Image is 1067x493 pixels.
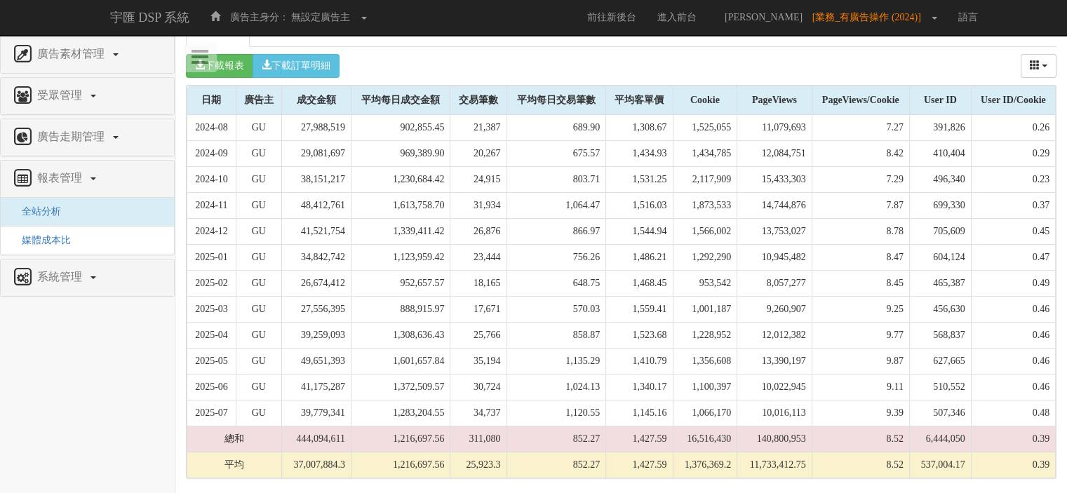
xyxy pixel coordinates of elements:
td: 410,404 [909,141,971,167]
div: PageViews/Cookie [812,86,909,114]
td: 11,079,693 [737,115,812,141]
td: 9.87 [812,349,909,374]
span: [PERSON_NAME] [718,12,810,22]
td: 1,410.79 [606,349,673,374]
td: 1,531.25 [606,167,673,193]
td: 803.71 [506,167,606,193]
td: 1,356,608 [673,349,737,374]
div: Columns [1021,54,1057,78]
td: 1,216,697.56 [351,426,450,452]
span: 全站分析 [11,206,61,217]
td: 510,552 [909,374,971,400]
td: GU [236,245,281,271]
td: 866.97 [506,219,606,245]
td: 31,934 [450,193,506,219]
td: 總和 [187,426,282,452]
td: 7.29 [812,167,909,193]
td: 1,427.59 [606,452,673,478]
td: 1,283,204.55 [351,400,450,426]
td: 8.42 [812,141,909,167]
td: 11,733,412.75 [737,452,812,478]
td: 648.75 [506,271,606,297]
td: GU [236,349,281,374]
td: 13,390,197 [737,349,812,374]
td: 1,427.59 [606,426,673,452]
td: 0.37 [971,193,1055,219]
td: 0.45 [971,219,1055,245]
td: 1,340.17 [606,374,673,400]
td: 21,387 [450,115,506,141]
td: 902,855.45 [351,115,450,141]
td: 1,135.29 [506,349,606,374]
div: 平均每日交易筆數 [507,86,606,114]
td: 9.39 [812,400,909,426]
td: 952,657.57 [351,271,450,297]
td: 10,016,113 [737,400,812,426]
td: 20,267 [450,141,506,167]
div: 平均每日成交金額 [351,86,450,114]
td: 1,230,684.42 [351,167,450,193]
td: 25,923.3 [450,452,506,478]
td: 2025-07 [187,400,236,426]
td: 675.57 [506,141,606,167]
td: 8.45 [812,271,909,297]
td: 0.49 [971,271,1055,297]
td: 1,339,411.42 [351,219,450,245]
td: 10,945,482 [737,245,812,271]
div: Cookie [673,86,737,114]
td: GU [236,400,281,426]
td: 24,915 [450,167,506,193]
td: 140,800,953 [737,426,812,452]
td: 38,151,217 [281,167,351,193]
td: 41,521,754 [281,219,351,245]
td: 0.46 [971,323,1055,349]
td: 15,433,303 [737,167,812,193]
td: 1,873,533 [673,193,737,219]
td: 2,117,909 [673,167,737,193]
td: 35,194 [450,349,506,374]
td: 1,292,290 [673,245,737,271]
td: 2025-02 [187,271,236,297]
button: columns [1021,54,1057,78]
td: 34,842,742 [281,245,351,271]
td: 1,064.47 [506,193,606,219]
td: 7.27 [812,115,909,141]
td: GU [236,167,281,193]
a: 媒體成本比 [11,235,71,245]
td: 2024-11 [187,193,236,219]
td: 2025-01 [187,245,236,271]
td: GU [236,297,281,323]
td: 37,007,884.3 [281,452,351,478]
td: 858.87 [506,323,606,349]
td: 1,376,369.2 [673,452,737,478]
td: 8.52 [812,452,909,478]
div: 成交金額 [282,86,351,114]
td: 16,516,430 [673,426,737,452]
td: 6,444,050 [909,426,971,452]
td: 0.29 [971,141,1055,167]
button: 下載報表 [186,54,253,78]
span: 廣告素材管理 [34,48,112,60]
td: GU [236,374,281,400]
span: 系統管理 [34,271,89,283]
td: 9.11 [812,374,909,400]
td: 1,434.93 [606,141,673,167]
td: 1,525,055 [673,115,737,141]
td: GU [236,271,281,297]
td: 705,609 [909,219,971,245]
td: 1,216,697.56 [351,452,450,478]
td: 18,165 [450,271,506,297]
td: 570.03 [506,297,606,323]
td: 1,516.03 [606,193,673,219]
td: 13,753,027 [737,219,812,245]
td: 1,372,509.57 [351,374,450,400]
td: 1,100,397 [673,374,737,400]
td: 0.46 [971,374,1055,400]
td: 537,004.17 [909,452,971,478]
td: 852.27 [506,426,606,452]
td: 8,057,277 [737,271,812,297]
td: GU [236,141,281,167]
td: 2024-08 [187,115,236,141]
td: 2024-12 [187,219,236,245]
span: 無設定廣告主 [291,12,350,22]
